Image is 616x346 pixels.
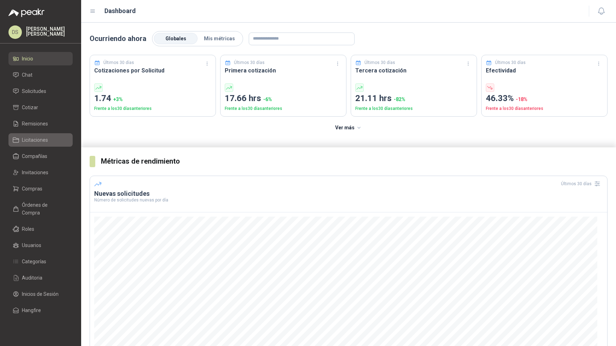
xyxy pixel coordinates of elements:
[516,96,527,102] span: -18 %
[8,68,73,82] a: Chat
[22,136,48,144] span: Licitaciones
[94,198,603,202] p: Número de solicitudes nuevas por día
[165,36,186,41] span: Globales
[22,104,38,111] span: Cotizar
[8,117,73,130] a: Remisiones
[22,241,41,249] span: Usuarios
[22,201,66,217] span: Órdenes de Compra
[22,290,59,298] span: Inicios de Sesión
[90,33,146,44] p: Ocurriendo ahora
[225,66,342,75] h3: Primera cotización
[26,27,73,36] p: [PERSON_NAME] [PERSON_NAME]
[8,198,73,219] a: Órdenes de Compra
[8,133,73,147] a: Licitaciones
[8,239,73,252] a: Usuarios
[8,271,73,285] a: Auditoria
[94,105,211,112] p: Frente a los 30 días anteriores
[103,59,134,66] p: Últimos 30 días
[8,287,73,301] a: Inicios de Sesión
[8,255,73,268] a: Categorías
[94,66,211,75] h3: Cotizaciones por Solicitud
[495,59,526,66] p: Últimos 30 días
[8,52,73,65] a: Inicio
[486,92,603,105] p: 46.33%
[225,105,342,112] p: Frente a los 30 días anteriores
[355,92,472,105] p: 21.11 hrs
[394,96,405,102] span: -82 %
[22,87,46,95] span: Solicitudes
[204,36,235,41] span: Mis métricas
[331,121,366,135] button: Ver más
[234,59,265,66] p: Últimos 30 días
[22,225,34,233] span: Roles
[94,92,211,105] p: 1.74
[8,84,73,98] a: Solicitudes
[8,182,73,195] a: Compras
[22,71,32,79] span: Chat
[561,178,603,189] div: Últimos 30 días
[101,156,608,167] h3: Métricas de rendimiento
[8,166,73,179] a: Invitaciones
[22,152,47,160] span: Compañías
[8,149,73,163] a: Compañías
[8,8,44,17] img: Logo peakr
[8,101,73,114] a: Cotizar
[94,189,603,198] h3: Nuevas solicitudes
[486,66,603,75] h3: Efectividad
[355,105,472,112] p: Frente a los 30 días anteriores
[8,222,73,236] a: Roles
[22,185,42,193] span: Compras
[22,120,48,128] span: Remisiones
[22,274,42,282] span: Auditoria
[22,258,46,265] span: Categorías
[22,169,48,176] span: Invitaciones
[225,92,342,105] p: 17.66 hrs
[113,96,123,102] span: + 3 %
[355,66,472,75] h3: Tercera cotización
[22,306,41,314] span: Hangfire
[263,96,272,102] span: -6 %
[104,6,136,16] h1: Dashboard
[8,304,73,317] a: Hangfire
[364,59,395,66] p: Últimos 30 días
[8,25,22,39] div: DS
[486,105,603,112] p: Frente a los 30 días anteriores
[22,55,33,63] span: Inicio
